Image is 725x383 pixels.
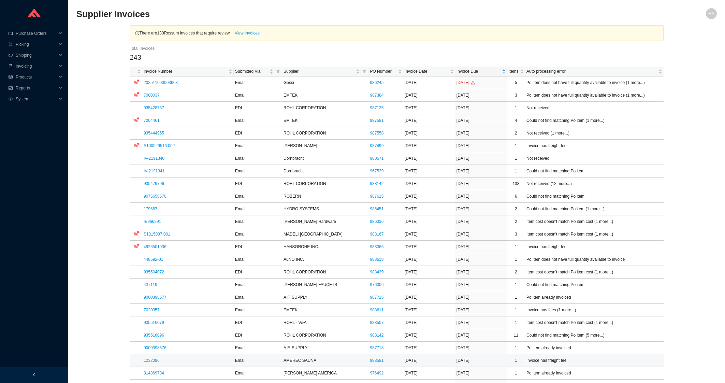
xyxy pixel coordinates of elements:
td: Not received [525,102,664,114]
td: Email [234,140,282,152]
span: flag [131,118,140,123]
td: 1 [507,316,525,329]
td: Could not find matching Po item [525,165,664,178]
span: System [16,94,57,104]
td: EDI [234,241,282,253]
a: 935504072 [144,270,164,274]
td: 1 [507,253,525,266]
td: Could not find matching Po item [525,190,664,203]
button: flag [131,141,141,151]
span: filter [361,67,368,76]
td: [DATE] [403,316,455,329]
span: flag [131,257,140,261]
th: undefined sortable [130,67,142,76]
td: 4 [507,114,525,127]
td: Invoice has fees (1 more...) [525,304,664,316]
th: Auto processing error sortable [525,67,664,76]
a: 935428787 [144,105,164,110]
td: [DATE] [455,152,507,165]
a: IV-2191340 [144,156,164,161]
a: 987715 [370,294,383,301]
span: Supplier [284,68,354,75]
td: A.F. SUPPLY [282,342,368,354]
td: [DATE] [403,203,455,215]
span: flag [131,321,140,325]
button: flag [131,330,141,340]
td: [DATE] [455,215,507,228]
span: MA [708,8,714,19]
td: EMTEK [282,114,368,127]
td: [DATE] [403,215,455,228]
td: Invoice has freight fee [525,140,664,152]
td: EDI [234,316,282,329]
td: [DATE] [455,228,507,241]
td: Email [234,354,282,367]
span: flag [131,156,140,160]
td: 2 [507,266,525,279]
td: [DATE] [403,228,455,241]
th: Invoice Number sortable [142,67,234,76]
td: ROHL CORPORATION [282,102,368,114]
td: [DATE] [403,279,455,291]
span: flag [131,283,140,287]
td: [DATE] [403,354,455,367]
a: 987558 [370,130,383,137]
td: Po item already invoiced [525,291,664,304]
button: flag [131,90,141,100]
td: Email [234,291,282,304]
a: 7020357 [144,308,160,312]
td: Email [234,165,282,178]
td: ROHL - V&A [282,316,368,329]
td: 3 [507,228,525,241]
th: Invoice Date sortable [403,67,455,76]
td: Po item already invoiced [525,342,664,354]
td: [PERSON_NAME] FAUCETS [282,279,368,291]
span: Invoice Date [405,68,449,75]
td: Email [234,304,282,316]
td: [DATE] [403,102,455,114]
span: flag [131,219,140,224]
a: 987718 [370,344,383,351]
span: Reports [16,83,57,94]
span: credit-card [8,31,13,36]
span: flag [131,333,140,337]
td: [DATE] [455,367,507,380]
span: Invoice Number [144,68,227,75]
td: Email [234,215,282,228]
td: [DATE] [455,140,507,152]
a: 9000398576 [144,345,166,350]
a: 9076658670 [144,194,166,199]
button: flag [131,293,141,302]
button: flag [131,242,141,252]
td: Email [234,114,282,127]
span: flag [131,194,140,198]
span: flag [131,346,140,350]
td: [DATE] [403,291,455,304]
span: flag [131,182,140,186]
td: Email [234,253,282,266]
td: HANSGROHE INC. [282,241,368,253]
td: [DATE] [455,178,507,190]
td: MADELI [GEOGRAPHIC_DATA] [282,228,368,241]
a: 987384 [370,92,383,99]
th: Items sortable [507,67,525,76]
td: [PERSON_NAME] Hardware [282,215,368,228]
span: info-circle [135,31,139,35]
a: 7000037 [144,93,160,98]
td: 1 [507,342,525,354]
td: Po item does not have full quantity available to invoice (1 more...) [525,89,664,102]
span: Products [16,72,57,83]
a: IE966291 [144,219,161,224]
td: 2 [507,127,525,140]
a: 987499 [370,142,383,149]
td: [DATE] [403,178,455,190]
td: [DATE] [403,152,455,165]
a: 7004461 [144,118,160,123]
td: 1 [507,354,525,367]
td: 1 [507,279,525,291]
td: 1 [507,291,525,304]
a: 986451 [370,205,383,212]
td: Email [234,76,282,89]
a: 986245 [370,79,383,86]
td: [DATE] [455,342,507,354]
